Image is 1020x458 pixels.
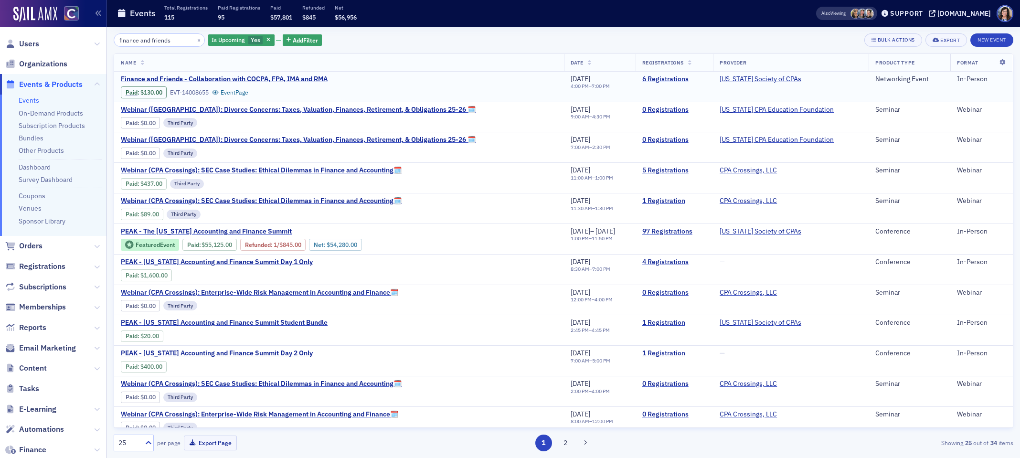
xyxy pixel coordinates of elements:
button: × [195,35,203,44]
a: CPA Crossings, LLC [720,197,777,205]
a: Paid [126,302,138,309]
span: [DATE] [571,196,590,205]
div: Support [890,9,923,18]
a: Registrations [5,261,65,272]
span: PEAK - Colorado Accounting and Finance Summit Day 2 Only [121,349,313,358]
a: 0 Registrations [642,288,706,297]
a: [US_STATE] Society of CPAs [720,75,801,84]
time: 11:00 AM [571,174,592,181]
time: 7:00 AM [571,144,589,150]
span: Net : [314,241,327,248]
time: 1:00 PM [595,174,613,181]
input: Search… [114,33,205,47]
div: Paid: 0 - $0 [121,392,160,403]
a: Orders [5,241,42,251]
span: [DATE] [571,257,590,266]
time: 2:45 PM [571,327,589,333]
span: $20.00 [140,332,159,340]
time: 7:00 AM [571,357,589,364]
span: California CPA Education Foundation [720,136,834,144]
a: Webinar ([GEOGRAPHIC_DATA]): Divorce Concerns: Taxes, Valuation, Finances, Retirement, & Obligati... [121,136,476,144]
div: Also [821,10,830,16]
span: $0.00 [140,424,156,431]
div: Paid: 6 - $13000 [121,86,167,98]
a: Refunded [245,241,271,248]
span: : [126,302,140,309]
div: Bulk Actions [878,37,915,43]
span: — [720,257,725,266]
a: Subscription Products [19,121,85,130]
span: [DATE] [571,349,590,357]
span: Pamela Galey-Coleman [864,9,874,19]
span: Events & Products [19,79,83,90]
div: Third Party [163,393,197,402]
div: Paid: 145 - $5512500 [182,239,237,250]
time: 2:00 PM [571,388,589,394]
a: E-Learning [5,404,56,415]
span: $89.00 [140,211,159,218]
span: Colorado Society of CPAs [720,75,801,84]
span: : [187,241,202,248]
span: $0.00 [140,149,156,157]
div: Third Party [167,210,201,219]
div: In-Person [957,258,1006,266]
button: New Event [970,33,1013,47]
div: Paid: 7 - $160000 [121,269,172,281]
a: Paid [126,394,138,401]
span: : [126,424,140,431]
a: [US_STATE] Society of CPAs [720,319,801,327]
time: 1:30 PM [595,205,613,212]
a: 0 Registrations [642,136,706,144]
a: 0 Registrations [642,106,706,114]
a: Users [5,39,39,49]
a: CPA Crossings, LLC [720,380,777,388]
div: Conference [875,258,944,266]
a: Subscriptions [5,282,66,292]
div: Webinar [957,410,1006,419]
p: Paid Registrations [218,4,260,11]
span: Webinar (CA): Divorce Concerns: Taxes, Valuation, Finances, Retirement, & Obligations 25-26 🗓 [121,106,476,114]
span: Is Upcoming [212,36,245,43]
div: Webinar [957,166,1006,175]
div: [DOMAIN_NAME] [937,9,991,18]
span: PEAK - Colorado Accounting and Finance Summit Day 1 Only [121,258,313,266]
div: – [571,144,610,150]
a: 6 Registrations [642,75,706,84]
a: Webinar (CPA Crossings): SEC Case Studies: Ethical Dilemmas in Finance and Accounting🗓️ [121,380,402,388]
span: Webinar (CPA Crossings): SEC Case Studies: Ethical Dilemmas in Finance and Accounting🗓️ [121,166,402,175]
a: [US_STATE] CPA Education Foundation [720,136,834,144]
button: Bulk Actions [864,33,922,47]
div: Seminar [875,288,944,297]
span: Automations [19,424,64,435]
span: $54,280.00 [327,241,357,248]
span: [DATE] [595,227,615,235]
div: Webinar [957,380,1006,388]
a: Memberships [5,302,66,312]
a: Finance and Friends - Collaboration with COCPA, FPA, IMA and RMA [121,75,328,84]
span: $0.00 [140,119,156,127]
button: Export Page [184,436,237,450]
div: – [571,418,613,425]
div: Paid: 1 - $0 [121,148,160,159]
a: Webinar (CPA Crossings): Enterprise-Wide Risk Management in Accounting and Finance🗓️ [121,288,398,297]
span: [DATE] [571,379,590,388]
div: Conference [875,349,944,358]
span: $57,801 [270,13,292,21]
a: Content [5,363,47,373]
a: Automations [5,424,64,435]
span: $0.00 [140,394,156,401]
a: 1 Registration [642,197,706,205]
span: Yes [251,36,260,43]
a: Events & Products [5,79,83,90]
div: – [571,358,610,364]
button: 2 [557,435,574,451]
img: SailAMX [64,6,79,21]
span: Add Filter [293,36,318,44]
div: Webinar [957,288,1006,297]
a: [US_STATE] CPA Education Foundation [720,106,834,114]
span: Webinar (CA): Divorce Concerns: Taxes, Valuation, Finances, Retirement, & Obligations 25-26 🗓 [121,136,476,144]
span: : [126,180,140,187]
span: $400.00 [140,363,162,370]
span: 115 [164,13,174,21]
a: New Event [970,35,1013,43]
